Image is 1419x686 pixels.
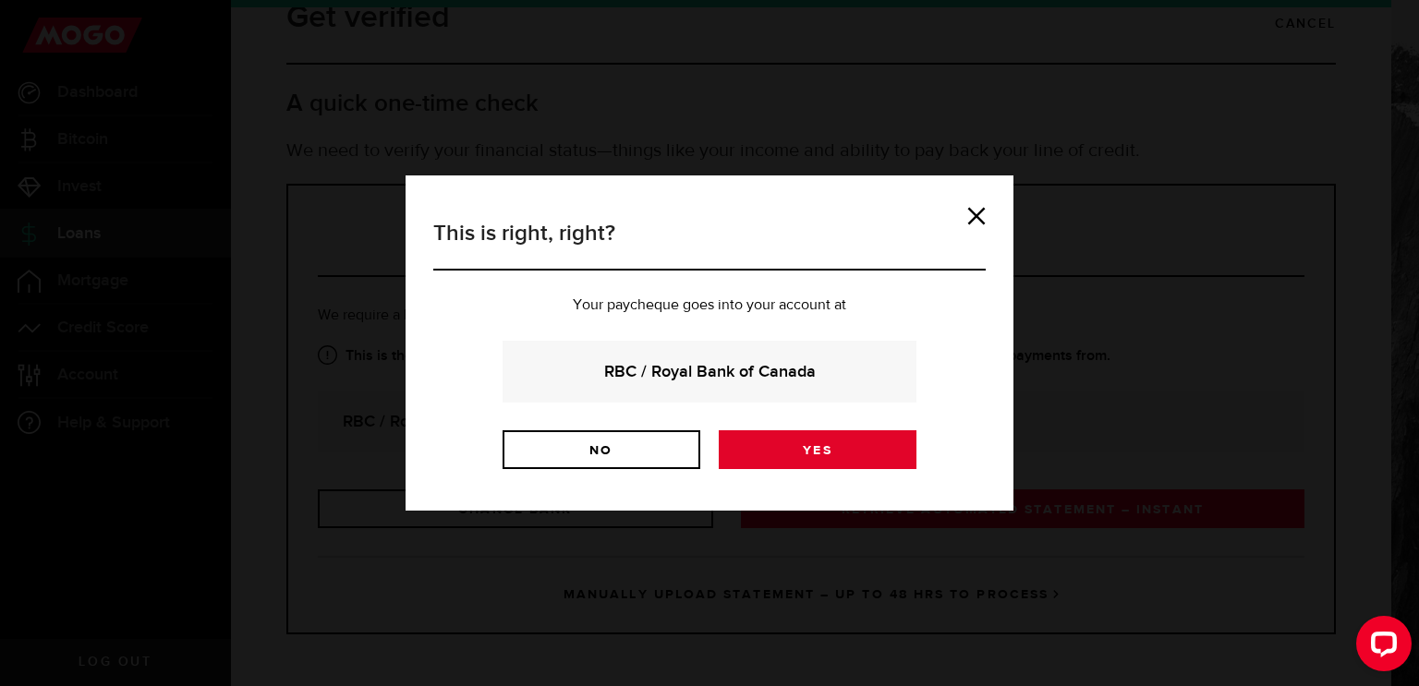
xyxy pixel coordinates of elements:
[433,298,986,313] p: Your paycheque goes into your account at
[1341,608,1419,686] iframe: LiveChat chat widget
[503,430,700,469] a: No
[433,217,986,271] h3: This is right, right?
[528,359,891,384] strong: RBC / Royal Bank of Canada
[719,430,916,469] a: Yes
